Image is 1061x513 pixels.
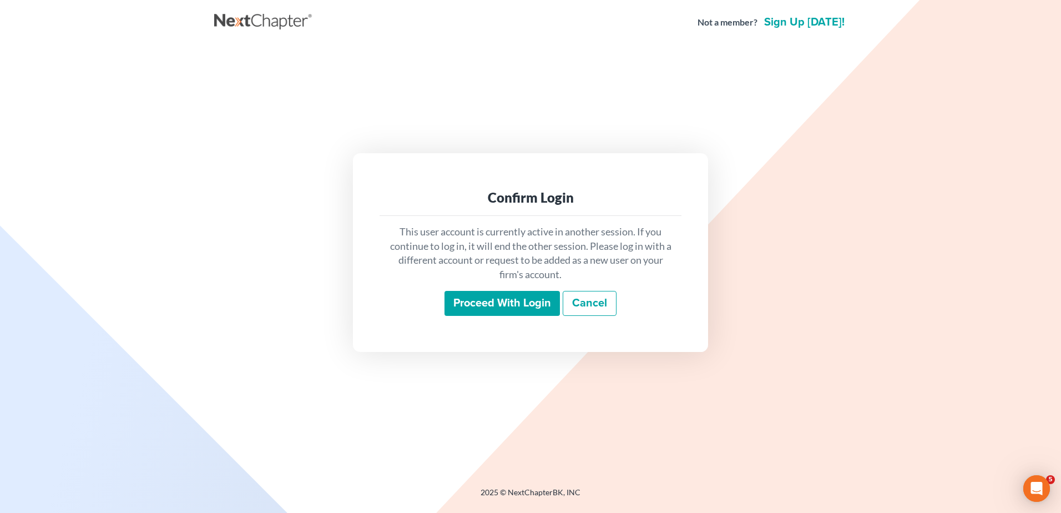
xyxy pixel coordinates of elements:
a: Cancel [563,291,617,316]
div: Open Intercom Messenger [1023,475,1050,502]
p: This user account is currently active in another session. If you continue to log in, it will end ... [388,225,673,282]
a: Sign up [DATE]! [762,17,847,28]
input: Proceed with login [444,291,560,316]
div: 2025 © NextChapterBK, INC [214,487,847,507]
span: 5 [1046,475,1055,484]
strong: Not a member? [698,16,757,29]
div: Confirm Login [388,189,673,207]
